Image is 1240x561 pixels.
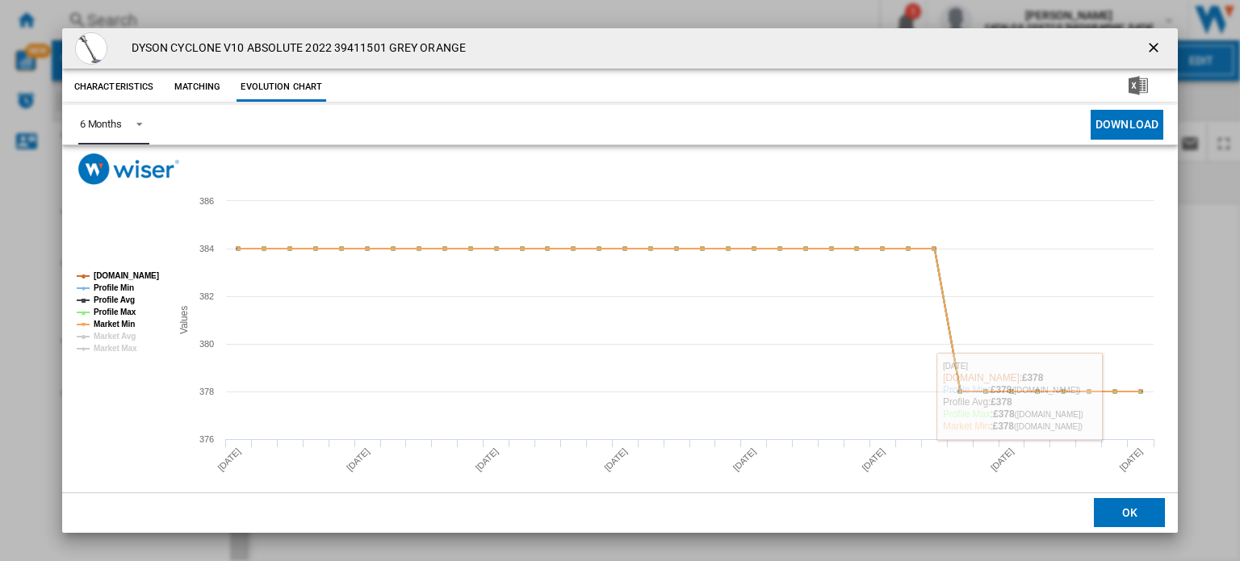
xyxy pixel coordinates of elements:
tspan: Profile Avg [94,295,135,304]
tspan: Values [178,306,189,334]
button: Matching [161,73,232,102]
button: OK [1094,499,1165,528]
tspan: 386 [199,196,214,206]
button: getI18NText('BUTTONS.CLOSE_DIALOG') [1139,32,1171,65]
tspan: [DATE] [216,446,242,473]
h4: DYSON CYCLONE V10 ABSOLUTE 2022 39411501 GREY ORANGE [124,40,466,57]
tspan: [DATE] [989,446,1016,473]
tspan: [DOMAIN_NAME] [94,271,159,280]
div: 6 Months [80,118,122,130]
tspan: Market Avg [94,332,136,341]
tspan: [DATE] [345,446,371,473]
tspan: [DATE] [473,446,500,473]
tspan: [DATE] [602,446,629,473]
tspan: [DATE] [731,446,758,473]
tspan: 376 [199,434,214,444]
tspan: Market Min [94,320,135,329]
tspan: Profile Min [94,283,134,292]
md-dialog: Product popup [62,28,1178,534]
img: excel-24x24.png [1129,76,1148,95]
tspan: 380 [199,339,214,349]
button: Download [1091,110,1163,140]
button: Download in Excel [1103,73,1174,102]
tspan: 382 [199,291,214,301]
tspan: 384 [199,244,214,253]
button: Characteristics [70,73,158,102]
img: logo_wiser_300x94.png [78,153,179,185]
tspan: Profile Max [94,308,136,316]
tspan: 378 [199,387,214,396]
tspan: Market Max [94,344,137,353]
img: 51j7jCRP82L._AC_SY300_SX300_QL70_ML2_.jpg [75,32,107,65]
tspan: [DATE] [860,446,886,473]
ng-md-icon: getI18NText('BUTTONS.CLOSE_DIALOG') [1146,40,1165,59]
button: Evolution chart [237,73,326,102]
tspan: [DATE] [1117,446,1144,473]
